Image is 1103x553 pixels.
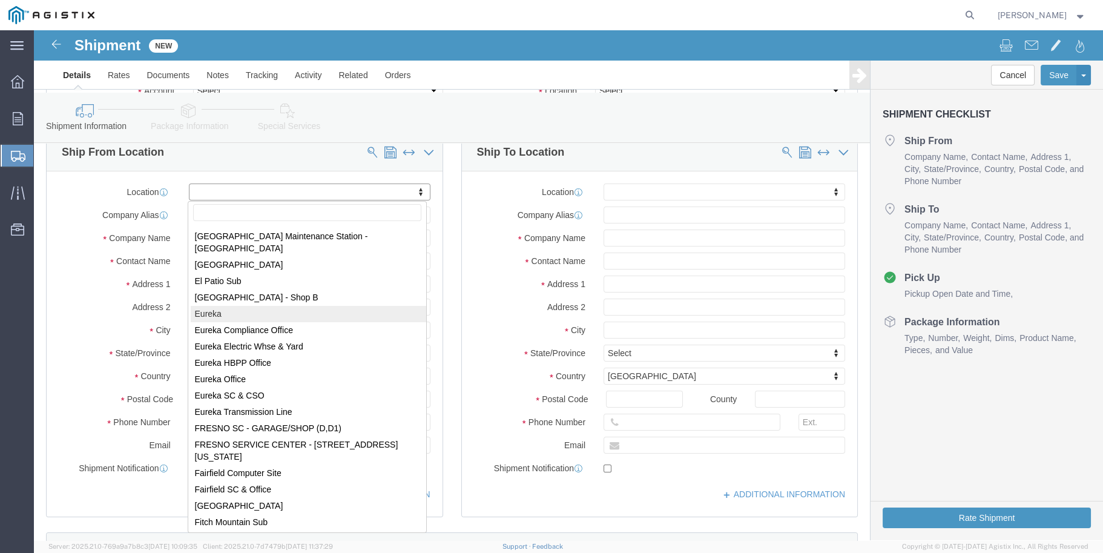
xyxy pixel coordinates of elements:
span: [DATE] 11:37:29 [286,543,333,550]
a: Support [502,543,533,550]
iframe: FS Legacy Container [34,30,1103,540]
span: Server: 2025.21.0-769a9a7b8c3 [48,543,197,550]
span: Sabrina Carrillo [998,8,1067,22]
a: Feedback [532,543,563,550]
img: logo [8,6,94,24]
span: [DATE] 10:09:35 [148,543,197,550]
span: Copyright © [DATE]-[DATE] Agistix Inc., All Rights Reserved [902,541,1088,552]
button: [PERSON_NAME] [997,8,1087,22]
span: Client: 2025.21.0-7d7479b [203,543,333,550]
